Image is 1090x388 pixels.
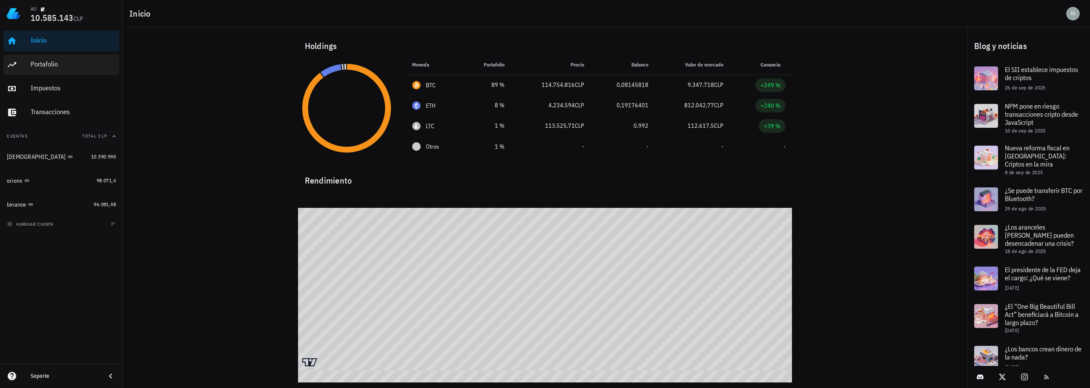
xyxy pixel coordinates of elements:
th: Portafolio [462,55,511,75]
button: agregar cuenta [5,220,57,228]
span: CLP [714,81,723,89]
a: El presidente de la FED deja el cargo: ¿Qué se viene? [DATE] [967,260,1090,297]
span: CLP [714,122,723,129]
span: CLP [74,15,83,23]
div: Impuestos [31,84,116,92]
div: ETH-icon [412,101,421,110]
th: Moneda [405,55,463,75]
span: [DATE] [1005,285,1019,291]
div: Inicio [31,36,116,44]
a: Charting by TradingView [302,358,317,366]
div: BTC-icon [412,81,421,89]
span: 114.754.816 [542,81,575,89]
span: El presidente de la FED deja el cargo: ¿Qué se viene? [1005,265,1081,282]
div: binance [7,201,26,208]
button: CuentasTotal CLP [3,126,119,147]
span: ¿Se puede transferir BTC por Bluetooth? [1005,186,1082,203]
img: LedgiFi [7,7,20,20]
a: ¿Los aranceles [PERSON_NAME] pueden desencadenar una crisis? 18 de ago de 2025 [967,218,1090,260]
span: - [582,143,584,150]
div: +39 % [764,122,780,130]
div: 0,08145818 [598,80,649,89]
a: Transacciones [3,102,119,123]
th: Valor de mercado [655,55,730,75]
div: Transacciones [31,108,116,116]
span: [DATE] [1005,327,1019,333]
a: Inicio [3,31,119,51]
span: 8 de sep de 2025 [1005,169,1043,175]
div: +240 % [760,101,780,110]
div: 0,992 [598,121,649,130]
span: CLP [575,122,584,129]
span: - [721,143,723,150]
a: ¿Los bancos crean dinero de la nada? [DATE] [967,339,1090,377]
a: Nueva reforma fiscal en [GEOGRAPHIC_DATA]: Criptos en la mira 8 de sep de 2025 [967,139,1090,181]
div: BTC [426,81,436,89]
span: 10 de sep de 2025 [1005,127,1046,134]
a: Portafolio [3,55,119,75]
div: 89 % [469,80,505,89]
div: All [31,6,37,12]
span: 18 de ago de 2025 [1005,248,1046,254]
span: - [783,143,786,150]
div: +249 % [760,81,780,89]
span: 812.042,77 [684,101,714,109]
span: Total CLP [82,133,107,139]
span: 10.390.990 [91,153,116,160]
span: 112.617,5 [688,122,714,129]
span: CLP [575,101,584,109]
span: 26 de sep de 2025 [1005,84,1046,91]
span: ¿Los aranceles [PERSON_NAME] pueden desencadenar una crisis? [1005,223,1074,247]
span: El SII establece impuestos de criptos [1005,65,1078,82]
div: Rendimiento [298,167,792,187]
div: Holdings [298,32,792,60]
div: Portafolio [31,60,116,68]
span: 96.081,48 [94,201,116,207]
div: LTC [426,122,435,130]
span: 9.347.718 [688,81,714,89]
div: Soporte [31,373,99,379]
a: orionx 98.071,4 [3,170,119,191]
a: NPM pone en riesgo transacciones cripto desde JavaScript 10 de sep de 2025 [967,97,1090,139]
div: 8 % [469,101,505,110]
div: orionx [7,177,23,184]
a: ¿El “One Big Beautiful Bill Act” beneficiará a Bitcoin a largo plazo? [DATE] [967,297,1090,339]
a: [DEMOGRAPHIC_DATA] 10.390.990 [3,147,119,167]
th: Precio [511,55,591,75]
span: 4.234.594 [548,101,575,109]
th: Balance [591,55,656,75]
div: 1 % [469,142,505,151]
span: CLP [714,101,723,109]
span: Nueva reforma fiscal en [GEOGRAPHIC_DATA]: Criptos en la mira [1005,144,1070,168]
a: Impuestos [3,78,119,99]
span: ¿Los bancos crean dinero de la nada? [1005,345,1081,361]
div: LTC-icon [412,122,421,130]
div: Blog y noticias [967,32,1090,60]
a: El SII establece impuestos de criptos 26 de sep de 2025 [967,60,1090,97]
span: ¿El “One Big Beautiful Bill Act” beneficiará a Bitcoin a largo plazo? [1005,302,1079,327]
a: binance 96.081,48 [3,194,119,215]
span: Otros [426,142,439,151]
span: 113.525,71 [545,122,575,129]
div: 0,19176401 [598,101,649,110]
span: - [646,143,648,150]
h1: Inicio [129,7,154,20]
div: avatar [1066,7,1080,20]
span: CLP [575,81,584,89]
div: ETH [426,101,436,110]
div: [DEMOGRAPHIC_DATA] [7,153,66,161]
span: agregar cuenta [9,221,54,227]
span: 98.071,4 [97,177,116,184]
a: ¿Se puede transferir BTC por Bluetooth? 29 de ago de 2025 [967,181,1090,218]
span: 10.585.143 [31,12,74,23]
span: Ganancia [760,61,786,68]
span: 29 de ago de 2025 [1005,205,1046,212]
div: 1 % [469,121,505,130]
span: NPM pone en riesgo transacciones cripto desde JavaScript [1005,102,1078,126]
